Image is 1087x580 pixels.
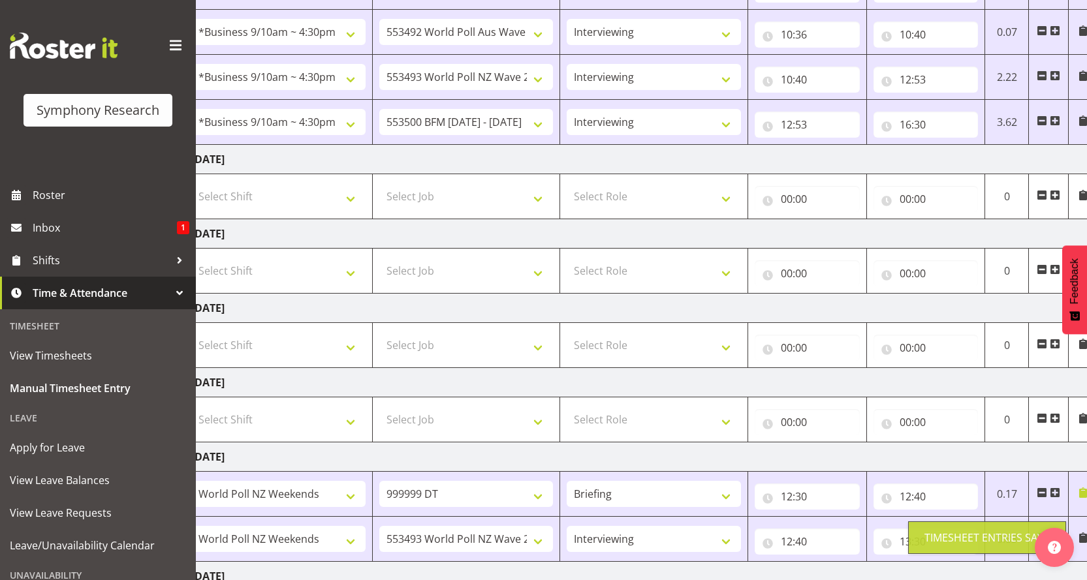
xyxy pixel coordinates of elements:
[874,483,979,510] input: Click to select...
[3,339,193,372] a: View Timesheets
[755,528,860,555] input: Click to select...
[985,249,1029,294] td: 0
[755,335,860,361] input: Click to select...
[33,283,170,303] span: Time & Attendance
[985,174,1029,219] td: 0
[10,536,186,555] span: Leave/Unavailability Calendar
[1062,245,1087,334] button: Feedback - Show survey
[1069,258,1080,304] span: Feedback
[33,185,189,205] span: Roster
[755,260,860,286] input: Click to select...
[874,409,979,435] input: Click to select...
[874,112,979,138] input: Click to select...
[874,260,979,286] input: Click to select...
[985,517,1029,562] td: 0.83
[3,529,193,562] a: Leave/Unavailability Calendar
[755,483,860,510] input: Click to select...
[177,221,189,234] span: 1
[1048,541,1061,554] img: help-xxl-2.png
[755,22,860,48] input: Click to select...
[874,22,979,48] input: Click to select...
[10,378,186,398] span: Manual Timesheet Entry
[755,409,860,435] input: Click to select...
[10,503,186,523] span: View Leave Requests
[985,10,1029,55] td: 0.07
[985,397,1029,442] td: 0
[3,464,193,496] a: View Leave Balances
[10,438,186,457] span: Apply for Leave
[874,67,979,93] input: Click to select...
[755,67,860,93] input: Click to select...
[33,251,170,270] span: Shifts
[985,55,1029,100] td: 2.22
[33,218,177,237] span: Inbox
[755,186,860,212] input: Click to select...
[985,100,1029,145] td: 3.62
[10,33,118,59] img: Rosterit website logo
[10,470,186,490] span: View Leave Balances
[985,472,1029,517] td: 0.17
[3,431,193,464] a: Apply for Leave
[874,528,979,555] input: Click to select...
[3,313,193,339] div: Timesheet
[3,496,193,529] a: View Leave Requests
[874,186,979,212] input: Click to select...
[3,372,193,404] a: Manual Timesheet Entry
[874,335,979,361] input: Click to select...
[10,346,186,365] span: View Timesheets
[3,404,193,431] div: Leave
[985,323,1029,368] td: 0
[924,530,1050,545] div: Timesheet Entries Save
[37,100,159,120] div: Symphony Research
[755,112,860,138] input: Click to select...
